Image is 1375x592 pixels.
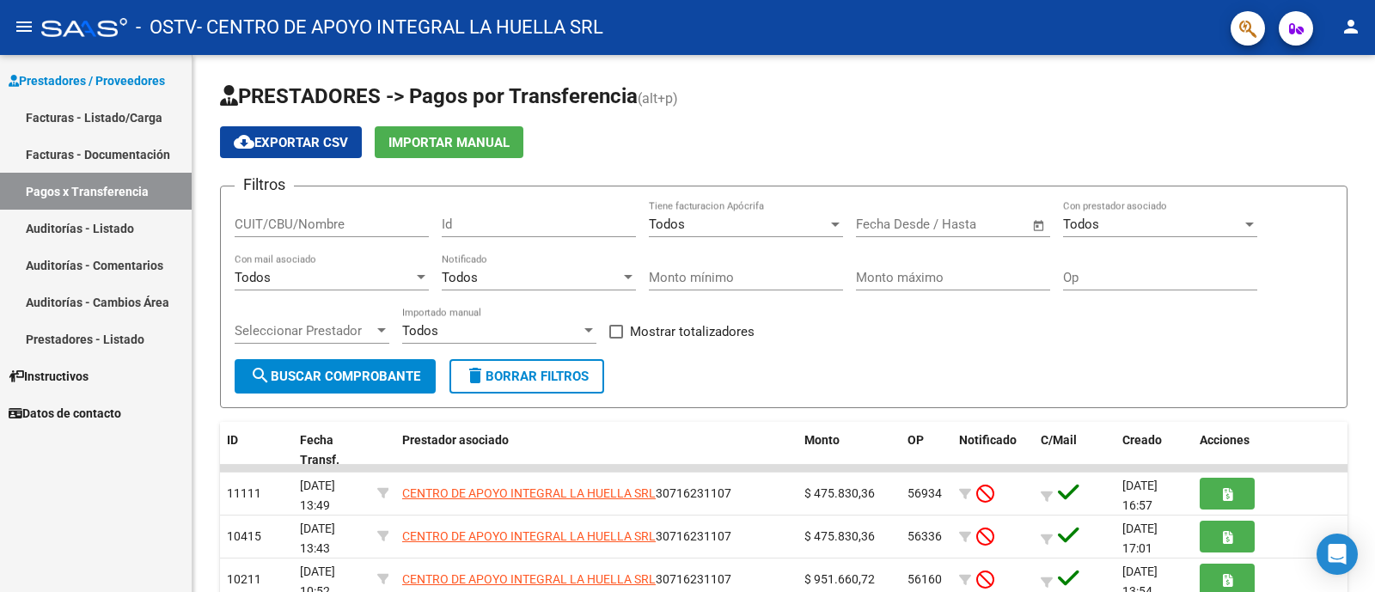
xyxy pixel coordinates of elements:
[402,433,509,447] span: Prestador asociado
[227,529,261,543] span: 10415
[1341,16,1361,37] mat-icon: person
[227,433,238,447] span: ID
[907,529,942,543] span: 56336
[300,479,335,512] span: [DATE] 13:49
[235,173,294,197] h3: Filtros
[907,572,942,586] span: 56160
[449,359,604,394] button: Borrar Filtros
[901,422,952,479] datatable-header-cell: OP
[804,486,875,500] span: $ 475.830,36
[235,270,271,285] span: Todos
[1122,433,1162,447] span: Creado
[220,84,638,108] span: PRESTADORES -> Pagos por Transferencia
[959,433,1017,447] span: Notificado
[1200,433,1250,447] span: Acciones
[250,365,271,386] mat-icon: search
[907,486,942,500] span: 56934
[804,572,875,586] span: $ 951.660,72
[375,126,523,158] button: Importar Manual
[197,9,603,46] span: - CENTRO DE APOYO INTEGRAL LA HUELLA SRL
[630,321,755,342] span: Mostrar totalizadores
[402,486,656,500] span: CENTRO DE APOYO INTEGRAL LA HUELLA SRL
[220,422,293,479] datatable-header-cell: ID
[235,323,374,339] span: Seleccionar Prestador
[402,529,656,543] span: CENTRO DE APOYO INTEGRAL LA HUELLA SRL
[250,369,420,384] span: Buscar Comprobante
[1193,422,1347,479] datatable-header-cell: Acciones
[1317,534,1358,575] div: Open Intercom Messenger
[388,135,510,150] span: Importar Manual
[1122,479,1158,512] span: [DATE] 16:57
[9,404,121,423] span: Datos de contacto
[136,9,197,46] span: - OSTV
[293,422,370,479] datatable-header-cell: Fecha Transf.
[402,572,656,586] span: CENTRO DE APOYO INTEGRAL LA HUELLA SRL
[1034,422,1115,479] datatable-header-cell: C/Mail
[402,486,731,500] span: 30716231107
[465,365,486,386] mat-icon: delete
[220,126,362,158] button: Exportar CSV
[927,217,1011,232] input: End date
[395,422,797,479] datatable-header-cell: Prestador asociado
[9,71,165,90] span: Prestadores / Proveedores
[952,422,1034,479] datatable-header-cell: Notificado
[804,529,875,543] span: $ 475.830,36
[638,90,678,107] span: (alt+p)
[9,367,89,386] span: Instructivos
[442,270,478,285] span: Todos
[234,131,254,152] mat-icon: cloud_download
[649,217,685,232] span: Todos
[227,572,261,586] span: 10211
[856,217,912,232] input: Start date
[300,433,339,467] span: Fecha Transf.
[465,369,589,384] span: Borrar Filtros
[402,572,731,586] span: 30716231107
[1030,216,1049,235] button: Open calendar
[402,529,731,543] span: 30716231107
[300,522,335,555] span: [DATE] 13:43
[797,422,901,479] datatable-header-cell: Monto
[907,433,924,447] span: OP
[1122,522,1158,555] span: [DATE] 17:01
[235,359,436,394] button: Buscar Comprobante
[234,135,348,150] span: Exportar CSV
[1115,422,1193,479] datatable-header-cell: Creado
[227,486,261,500] span: 11111
[402,323,438,339] span: Todos
[804,433,840,447] span: Monto
[14,16,34,37] mat-icon: menu
[1041,433,1077,447] span: C/Mail
[1063,217,1099,232] span: Todos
